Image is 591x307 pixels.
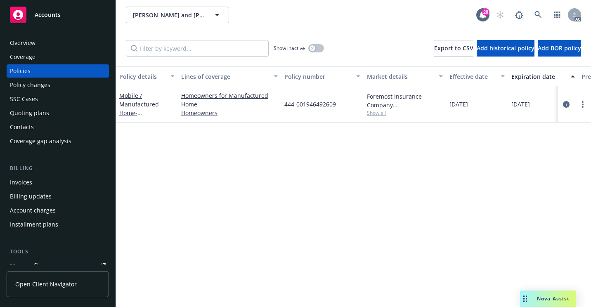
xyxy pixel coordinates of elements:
[7,64,109,78] a: Policies
[7,78,109,92] a: Policy changes
[10,190,52,203] div: Billing updates
[538,44,581,52] span: Add BOR policy
[10,120,34,134] div: Contacts
[7,135,109,148] a: Coverage gap analysis
[561,99,571,109] a: circleInformation
[274,45,305,52] span: Show inactive
[10,36,35,50] div: Overview
[367,72,434,81] div: Market details
[284,100,336,109] span: 444-001946492609
[10,259,45,272] div: Manage files
[449,100,468,109] span: [DATE]
[7,3,109,26] a: Accounts
[10,106,49,120] div: Quoting plans
[181,72,269,81] div: Lines of coverage
[10,204,56,217] div: Account charges
[511,72,566,81] div: Expiration date
[520,290,576,307] button: Nova Assist
[477,44,534,52] span: Add historical policy
[446,66,508,86] button: Effective date
[15,280,77,288] span: Open Client Navigator
[7,92,109,106] a: SSC Cases
[434,44,473,52] span: Export to CSV
[7,176,109,189] a: Invoices
[511,100,530,109] span: [DATE]
[7,259,109,272] a: Manage files
[10,92,38,106] div: SSC Cases
[7,50,109,64] a: Coverage
[537,295,570,302] span: Nova Assist
[7,248,109,256] div: Tools
[10,176,32,189] div: Invoices
[119,92,172,125] a: Mobile / Manufactured Home
[7,164,109,172] div: Billing
[10,64,31,78] div: Policies
[181,109,278,117] a: Homeowners
[133,11,204,19] span: [PERSON_NAME] and [PERSON_NAME]
[10,78,50,92] div: Policy changes
[538,40,581,57] button: Add BOR policy
[7,218,109,231] a: Installment plans
[7,204,109,217] a: Account charges
[116,66,178,86] button: Policy details
[119,72,165,81] div: Policy details
[364,66,446,86] button: Market details
[7,190,109,203] a: Billing updates
[477,40,534,57] button: Add historical policy
[10,218,58,231] div: Installment plans
[10,135,71,148] div: Coverage gap analysis
[367,109,443,116] span: Show all
[181,91,278,109] a: Homeowners for Manufactured Home
[434,40,473,57] button: Export to CSV
[449,72,496,81] div: Effective date
[7,106,109,120] a: Quoting plans
[7,36,109,50] a: Overview
[35,12,61,18] span: Accounts
[508,66,578,86] button: Expiration date
[7,120,109,134] a: Contacts
[492,7,508,23] a: Start snowing
[284,72,351,81] div: Policy number
[10,50,35,64] div: Coverage
[126,40,269,57] input: Filter by keyword...
[281,66,364,86] button: Policy number
[367,92,443,109] div: Foremost Insurance Company [GEOGRAPHIC_DATA], [US_STATE], Foremost Insurance
[178,66,281,86] button: Lines of coverage
[511,7,527,23] a: Report a Bug
[549,7,565,23] a: Switch app
[126,7,229,23] button: [PERSON_NAME] and [PERSON_NAME]
[578,99,588,109] a: more
[482,8,489,16] div: 28
[520,290,530,307] div: Drag to move
[530,7,546,23] a: Search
